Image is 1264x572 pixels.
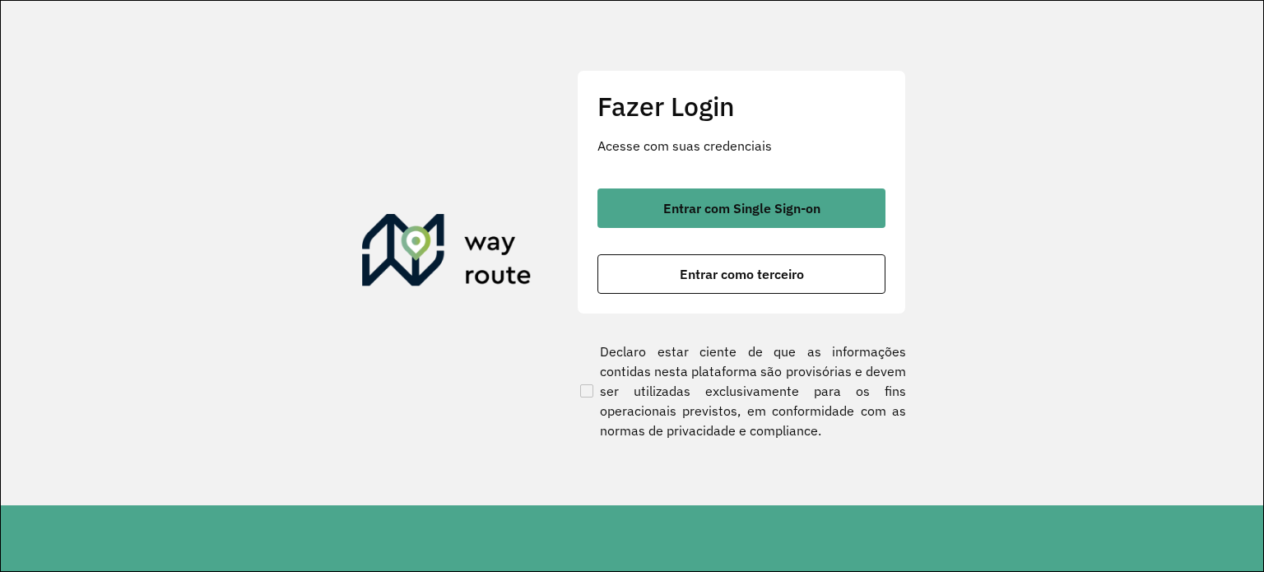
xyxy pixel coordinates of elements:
button: botão [597,188,885,228]
button: botão [597,254,885,294]
font: Fazer Login [597,89,735,123]
img: Roteirizador AmbevTech [362,214,532,293]
font: Declaro estar ciente de que as informações contidas nesta plataforma são provisórias e devem ser ... [600,343,906,439]
font: Entrar como terceiro [680,266,804,282]
font: Entrar com Single Sign-on [663,200,820,216]
font: Acesse com suas credenciais [597,137,772,154]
